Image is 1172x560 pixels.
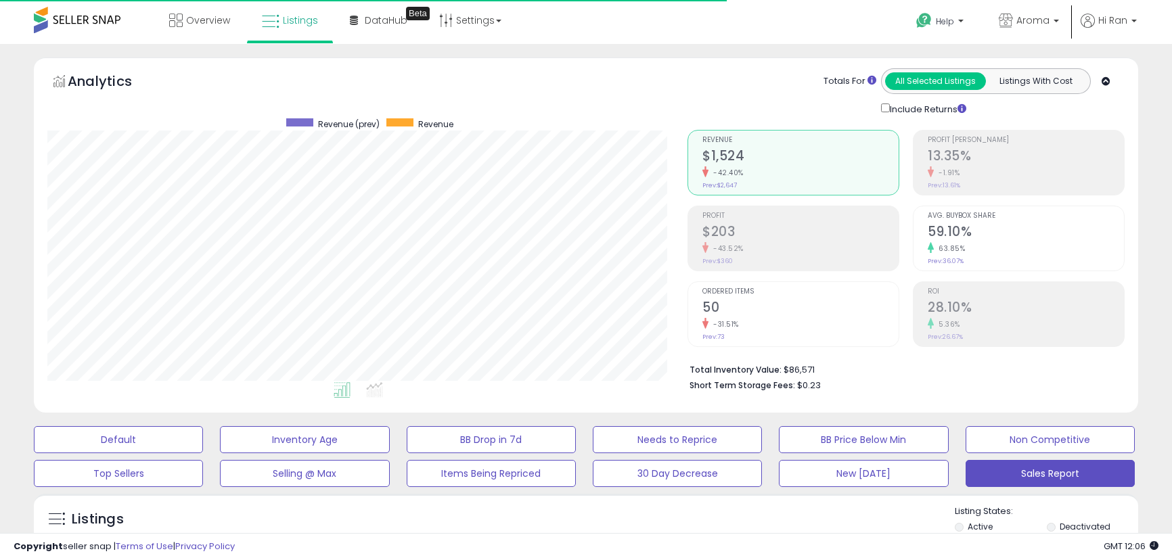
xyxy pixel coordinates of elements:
[690,360,1114,377] li: $86,571
[966,460,1135,487] button: Sales Report
[34,426,203,453] button: Default
[186,14,230,27] span: Overview
[702,224,899,242] h2: $203
[1104,540,1158,553] span: 2025-08-10 12:06 GMT
[824,75,876,88] div: Totals For
[702,300,899,318] h2: 50
[885,72,986,90] button: All Selected Listings
[905,2,977,44] a: Help
[955,505,1138,518] p: Listing States:
[966,426,1135,453] button: Non Competitive
[928,333,963,341] small: Prev: 26.67%
[1016,14,1050,27] span: Aroma
[968,521,993,532] label: Active
[1081,14,1137,44] a: Hi Ran
[928,148,1124,166] h2: 13.35%
[1060,521,1110,532] label: Deactivated
[220,460,389,487] button: Selling @ Max
[928,288,1124,296] span: ROI
[365,14,407,27] span: DataHub
[318,118,380,130] span: Revenue (prev)
[702,333,725,341] small: Prev: 73
[34,460,203,487] button: Top Sellers
[702,288,899,296] span: Ordered Items
[14,540,235,553] div: seller snap | |
[220,426,389,453] button: Inventory Age
[702,181,737,189] small: Prev: $2,647
[116,540,173,553] a: Terms of Use
[934,168,960,178] small: -1.91%
[708,319,739,329] small: -31.51%
[928,300,1124,318] h2: 28.10%
[928,181,960,189] small: Prev: 13.61%
[14,540,63,553] strong: Copyright
[934,243,965,254] small: 63.85%
[708,243,744,254] small: -43.52%
[406,7,430,20] div: Tooltip anchor
[708,168,744,178] small: -42.40%
[407,426,576,453] button: BB Drop in 7d
[928,137,1124,144] span: Profit [PERSON_NAME]
[702,137,899,144] span: Revenue
[1098,14,1127,27] span: Hi Ran
[928,257,964,265] small: Prev: 36.07%
[72,510,124,529] h5: Listings
[407,460,576,487] button: Items Being Repriced
[871,101,983,116] div: Include Returns
[985,72,1086,90] button: Listings With Cost
[593,426,762,453] button: Needs to Reprice
[418,118,453,130] span: Revenue
[916,12,932,29] i: Get Help
[797,379,821,392] span: $0.23
[702,257,733,265] small: Prev: $360
[936,16,954,27] span: Help
[68,72,158,94] h5: Analytics
[779,460,948,487] button: New [DATE]
[702,212,899,220] span: Profit
[928,212,1124,220] span: Avg. Buybox Share
[702,148,899,166] h2: $1,524
[593,460,762,487] button: 30 Day Decrease
[928,224,1124,242] h2: 59.10%
[934,319,960,329] small: 5.36%
[690,364,782,375] b: Total Inventory Value:
[690,379,795,391] b: Short Term Storage Fees:
[283,14,318,27] span: Listings
[779,426,948,453] button: BB Price Below Min
[175,540,235,553] a: Privacy Policy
